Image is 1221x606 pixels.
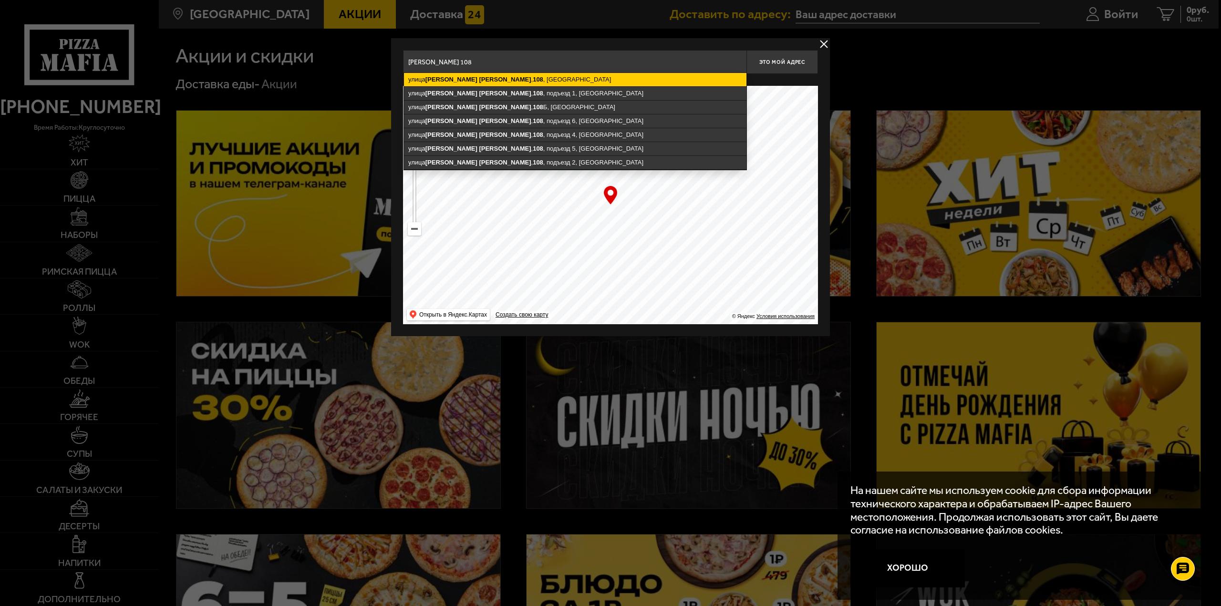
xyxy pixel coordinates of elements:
ymaps: [PERSON_NAME] [479,131,531,138]
ymaps: [PERSON_NAME] [479,90,531,97]
ymaps: улица , , подъезд 2, [GEOGRAPHIC_DATA] [404,156,746,169]
ymaps: [PERSON_NAME] [425,90,477,97]
ymaps: улица , , подъезд 4, [GEOGRAPHIC_DATA] [404,128,746,142]
ymaps: 108 [533,76,543,83]
ymaps: улица , Б, [GEOGRAPHIC_DATA] [404,101,746,114]
p: Укажите дом на карте или в поле ввода [403,76,538,84]
ymaps: [PERSON_NAME] [479,103,531,111]
button: Это мой адрес [746,50,818,74]
ymaps: улица , , подъезд 6, [GEOGRAPHIC_DATA] [404,114,746,128]
ymaps: 108 [533,159,543,166]
ymaps: [PERSON_NAME] [479,117,531,124]
ymaps: улица , , подъезд 5, [GEOGRAPHIC_DATA] [404,142,746,155]
ymaps: [PERSON_NAME] [479,145,531,152]
ymaps: [PERSON_NAME] [479,76,531,83]
ymaps: улица , , [GEOGRAPHIC_DATA] [404,73,746,86]
ymaps: 108 [533,103,543,111]
ymaps: 108 [533,90,543,97]
ymaps: Открыть в Яндекс.Картах [407,309,490,320]
button: delivery type [818,38,830,50]
input: Введите адрес доставки [403,50,746,74]
ymaps: [PERSON_NAME] [425,117,477,124]
button: Хорошо [850,549,965,587]
ymaps: [PERSON_NAME] [425,131,477,138]
ymaps: [PERSON_NAME] [425,145,477,152]
a: Создать свою карту [494,311,550,318]
ymaps: [PERSON_NAME] [425,103,477,111]
a: Условия использования [756,313,815,319]
ymaps: улица , , подъезд 1, [GEOGRAPHIC_DATA] [404,87,746,100]
ymaps: [PERSON_NAME] [425,76,477,83]
ymaps: 108 [533,117,543,124]
span: Это мой адрес [759,59,805,65]
ymaps: [PERSON_NAME] [425,159,477,166]
ymaps: 108 [533,145,543,152]
ymaps: Открыть в Яндекс.Картах [419,309,487,320]
ymaps: © Яндекс [732,313,755,319]
ymaps: [PERSON_NAME] [479,159,531,166]
ymaps: 108 [533,131,543,138]
p: На нашем сайте мы используем cookie для сбора информации технического характера и обрабатываем IP... [850,484,1186,537]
